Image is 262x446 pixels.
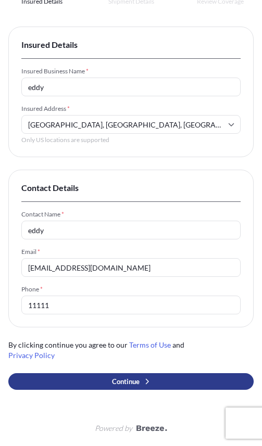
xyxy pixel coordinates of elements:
[21,285,241,294] span: Phone
[21,105,241,113] span: Insured Address
[8,340,205,361] span: By clicking continue you agree to our and
[21,40,241,50] span: Insured Details
[112,376,140,387] p: Continue
[21,67,241,75] span: Insured Business Name
[21,183,241,193] span: Contact Details
[21,78,241,96] input: Enter full name
[21,115,241,134] input: Enter full address
[21,258,241,277] input: Enter email
[21,221,241,239] input: Enter full name
[21,210,241,219] span: Contact Name
[21,296,241,314] input: +1 (111) 111-111
[8,373,254,390] button: Continue
[21,248,241,256] span: Email
[95,423,132,434] span: Powered by
[21,136,241,144] span: Only US locations are supported
[129,340,171,349] a: Terms of Use
[8,351,55,360] a: Privacy Policy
